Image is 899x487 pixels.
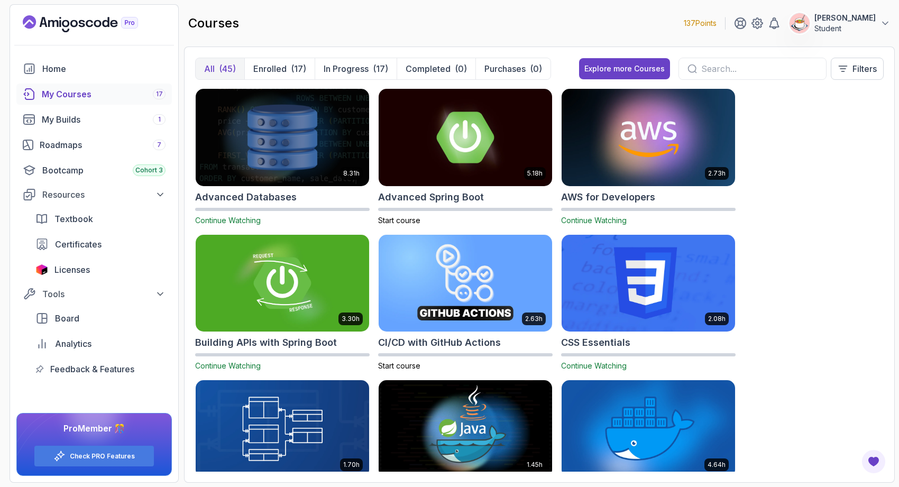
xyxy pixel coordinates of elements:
button: Tools [16,284,172,304]
a: analytics [29,333,172,354]
h2: CSS Essentials [561,335,630,350]
span: 17 [156,90,163,98]
p: 4.64h [708,461,726,469]
span: Start course [378,216,420,225]
p: 5.18h [527,169,543,178]
span: 1 [158,115,161,124]
a: CSS Essentials card2.08hCSS EssentialsContinue Watching [561,234,736,372]
img: Docker For Professionals card [562,380,735,477]
div: My Courses [42,88,166,100]
p: In Progress [324,62,369,75]
a: home [16,58,172,79]
div: (17) [291,62,306,75]
div: (45) [219,62,236,75]
p: All [204,62,215,75]
img: AWS for Developers card [562,89,735,186]
a: licenses [29,259,172,280]
span: Continue Watching [561,216,627,225]
span: Certificates [55,238,102,251]
p: Enrolled [253,62,287,75]
h2: CI/CD with GitHub Actions [378,335,501,350]
p: 137 Points [684,18,717,29]
button: Enrolled(17) [244,58,315,79]
div: Home [42,62,166,75]
a: feedback [29,359,172,380]
h2: Advanced Databases [195,190,297,205]
p: Purchases [484,62,526,75]
span: 7 [157,141,161,149]
p: 2.63h [525,315,543,323]
div: (0) [530,62,542,75]
input: Search... [701,62,818,75]
button: In Progress(17) [315,58,397,79]
span: Feedback & Features [50,363,134,375]
button: Open Feedback Button [861,449,886,474]
a: Advanced Databases card8.31hAdvanced DatabasesContinue Watching [195,88,370,226]
a: bootcamp [16,160,172,181]
a: Building APIs with Spring Boot card3.30hBuilding APIs with Spring BootContinue Watching [195,234,370,372]
span: Start course [378,361,420,370]
h2: Advanced Spring Boot [378,190,484,205]
h2: courses [188,15,239,32]
div: (17) [373,62,388,75]
div: Tools [42,288,166,300]
button: Explore more Courses [579,58,670,79]
span: Continue Watching [195,361,261,370]
img: Advanced Spring Boot card [379,89,552,186]
div: My Builds [42,113,166,126]
p: [PERSON_NAME] [814,13,876,23]
div: Roadmaps [40,139,166,151]
div: Bootcamp [42,164,166,177]
a: board [29,308,172,329]
button: All(45) [196,58,244,79]
a: builds [16,109,172,130]
span: Board [55,312,79,325]
a: roadmaps [16,134,172,155]
span: Continue Watching [195,216,261,225]
button: Check PRO Features [34,445,154,467]
h2: AWS for Developers [561,190,655,205]
a: certificates [29,234,172,255]
p: Filters [852,62,877,75]
button: Purchases(0) [475,58,551,79]
img: Docker for Java Developers card [379,380,552,477]
div: (0) [455,62,467,75]
img: Building APIs with Spring Boot card [196,235,369,332]
a: textbook [29,208,172,229]
span: Continue Watching [561,361,627,370]
img: Database Design & Implementation card [196,380,369,477]
div: Explore more Courses [584,63,665,74]
a: AWS for Developers card2.73hAWS for DevelopersContinue Watching [561,88,736,226]
img: CI/CD with GitHub Actions card [379,235,552,332]
button: user profile image[PERSON_NAME]Student [789,13,891,34]
p: Completed [406,62,451,75]
img: CSS Essentials card [562,235,735,332]
span: Licenses [54,263,90,276]
div: Resources [42,188,166,201]
button: Filters [831,58,884,80]
p: 3.30h [342,315,360,323]
p: 2.08h [708,315,726,323]
img: user profile image [790,13,810,33]
p: 1.70h [343,461,360,469]
img: jetbrains icon [35,264,48,275]
button: Completed(0) [397,58,475,79]
p: 8.31h [343,169,360,178]
img: Advanced Databases card [196,89,369,186]
span: Analytics [55,337,91,350]
a: Landing page [23,15,162,32]
p: Student [814,23,876,34]
p: 1.45h [527,461,543,469]
button: Resources [16,185,172,204]
h2: Building APIs with Spring Boot [195,335,337,350]
p: 2.73h [708,169,726,178]
span: Cohort 3 [135,166,163,174]
span: Textbook [54,213,93,225]
a: courses [16,84,172,105]
a: Check PRO Features [70,452,135,461]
